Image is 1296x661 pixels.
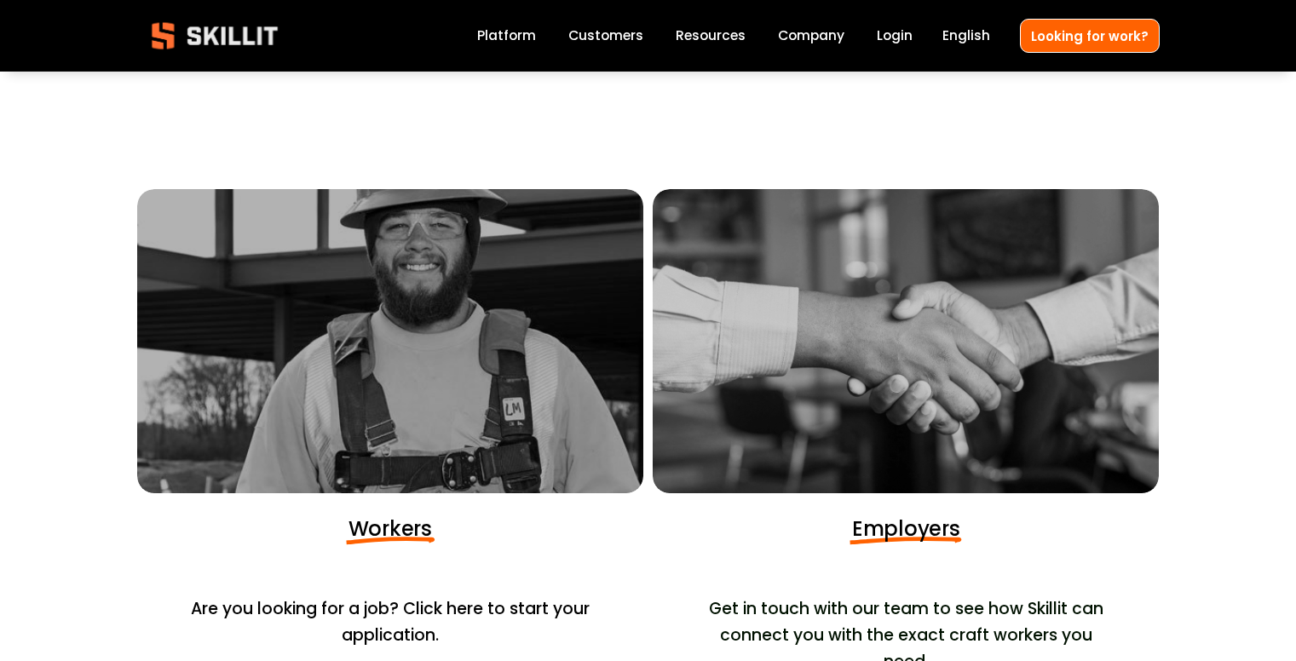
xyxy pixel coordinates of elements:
[877,25,913,48] a: Login
[676,25,746,48] a: folder dropdown
[852,514,960,543] span: Employers
[778,25,844,48] a: Company
[942,26,990,45] span: English
[568,25,643,48] a: Customers
[676,26,746,45] span: Resources
[191,597,594,647] span: Are you looking for a job? Click here to start your application.
[942,25,990,48] div: language picker
[348,514,432,543] span: Workers
[1020,19,1160,52] a: Looking for work?
[137,10,292,61] img: Skillit
[477,25,536,48] a: Platform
